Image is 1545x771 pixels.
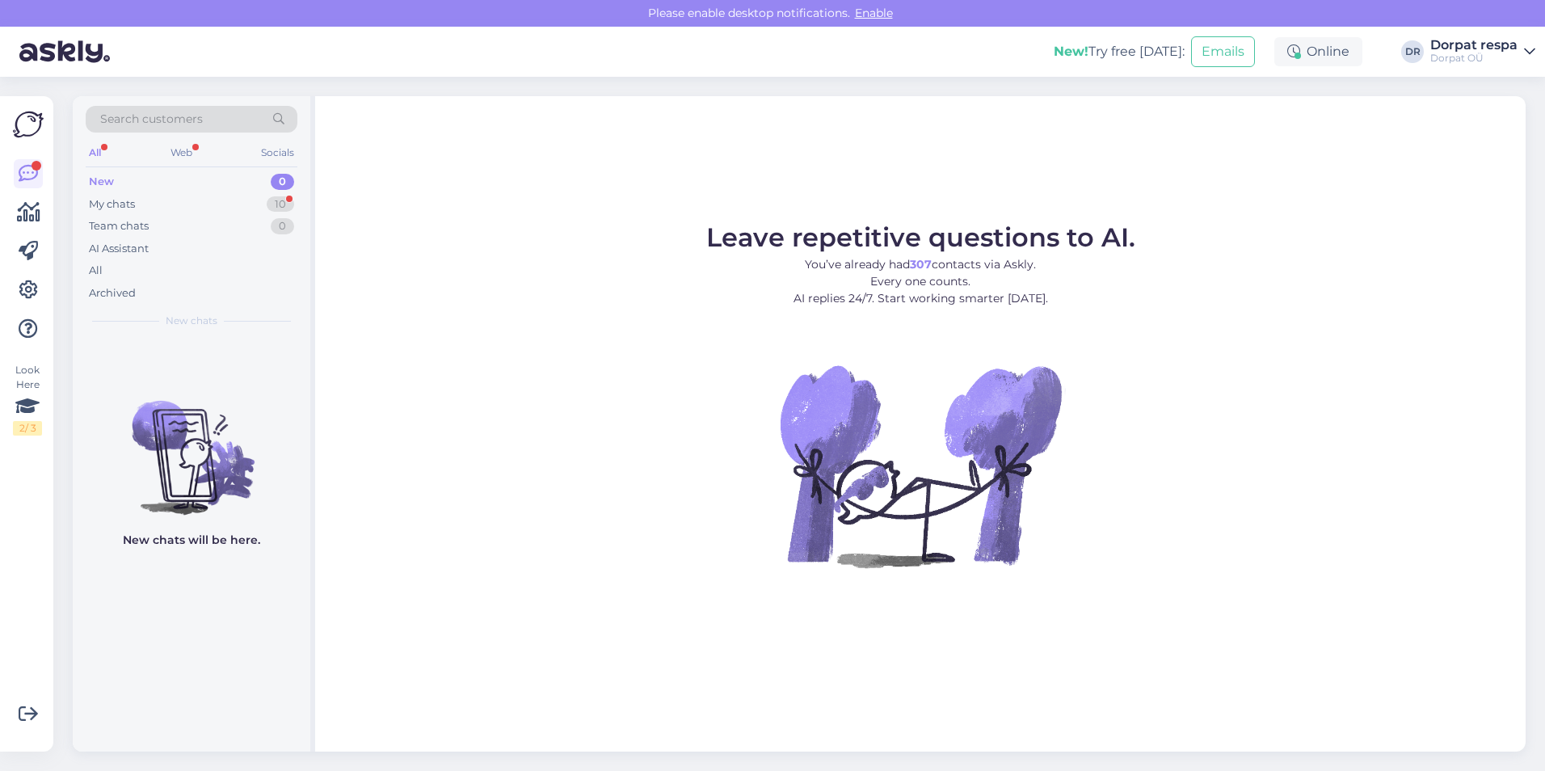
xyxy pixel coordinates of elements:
[1054,42,1185,61] div: Try free [DATE]:
[89,218,149,234] div: Team chats
[775,320,1066,611] img: No Chat active
[706,256,1135,307] p: You’ve already had contacts via Askly. Every one counts. AI replies 24/7. Start working smarter [...
[89,285,136,301] div: Archived
[86,142,104,163] div: All
[1274,37,1362,66] div: Online
[271,174,294,190] div: 0
[89,196,135,213] div: My chats
[89,263,103,279] div: All
[258,142,297,163] div: Socials
[166,314,217,328] span: New chats
[267,196,294,213] div: 10
[100,111,203,128] span: Search customers
[910,257,932,272] b: 307
[1401,40,1424,63] div: DR
[89,241,149,257] div: AI Assistant
[89,174,114,190] div: New
[123,532,260,549] p: New chats will be here.
[706,221,1135,253] span: Leave repetitive questions to AI.
[13,109,44,140] img: Askly Logo
[850,6,898,20] span: Enable
[13,363,42,436] div: Look Here
[271,218,294,234] div: 0
[73,372,310,517] img: No chats
[1430,52,1518,65] div: Dorpat OÜ
[1191,36,1255,67] button: Emails
[1430,39,1518,52] div: Dorpat respa
[1430,39,1535,65] a: Dorpat respaDorpat OÜ
[13,421,42,436] div: 2 / 3
[1054,44,1088,59] b: New!
[167,142,196,163] div: Web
